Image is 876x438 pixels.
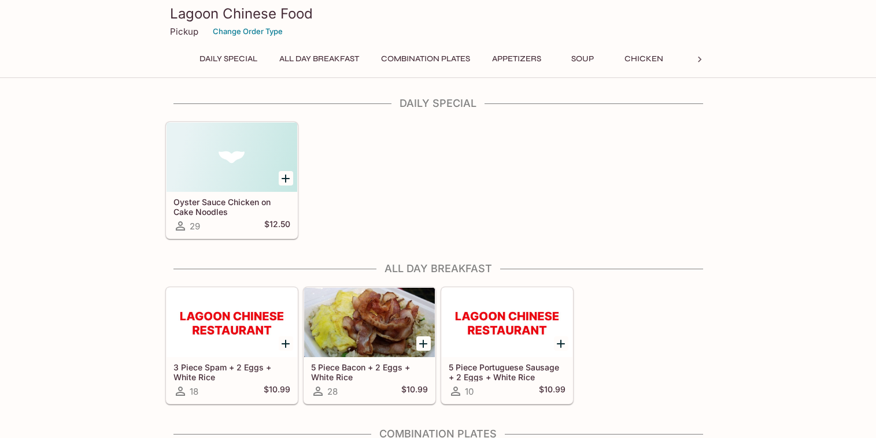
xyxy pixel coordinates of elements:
[208,23,288,40] button: Change Order Type
[304,287,435,404] a: 5 Piece Bacon + 2 Eggs + White Rice28$10.99
[539,384,565,398] h5: $10.99
[167,288,297,357] div: 3 Piece Spam + 2 Eggs + White Rice
[465,386,474,397] span: 10
[311,362,428,381] h5: 5 Piece Bacon + 2 Eggs + White Rice
[190,221,200,232] span: 29
[401,384,428,398] h5: $10.99
[327,386,338,397] span: 28
[166,122,298,239] a: Oyster Sauce Chicken on Cake Noodles29$12.50
[679,51,731,67] button: Beef
[193,51,264,67] button: Daily Special
[416,336,431,351] button: Add 5 Piece Bacon + 2 Eggs + White Rice
[170,26,198,37] p: Pickup
[486,51,548,67] button: Appetizers
[554,336,568,351] button: Add 5 Piece Portuguese Sausage + 2 Eggs + White Rice
[442,288,572,357] div: 5 Piece Portuguese Sausage + 2 Eggs + White Rice
[557,51,609,67] button: Soup
[173,197,290,216] h5: Oyster Sauce Chicken on Cake Noodles
[279,336,293,351] button: Add 3 Piece Spam + 2 Eggs + White Rice
[170,5,707,23] h3: Lagoon Chinese Food
[441,287,573,404] a: 5 Piece Portuguese Sausage + 2 Eggs + White Rice10$10.99
[449,362,565,381] h5: 5 Piece Portuguese Sausage + 2 Eggs + White Rice
[304,288,435,357] div: 5 Piece Bacon + 2 Eggs + White Rice
[264,384,290,398] h5: $10.99
[166,287,298,404] a: 3 Piece Spam + 2 Eggs + White Rice18$10.99
[264,219,290,233] h5: $12.50
[375,51,476,67] button: Combination Plates
[173,362,290,381] h5: 3 Piece Spam + 2 Eggs + White Rice
[165,97,711,110] h4: Daily Special
[618,51,670,67] button: Chicken
[273,51,365,67] button: All Day Breakfast
[167,123,297,192] div: Oyster Sauce Chicken on Cake Noodles
[165,262,711,275] h4: All Day Breakfast
[190,386,198,397] span: 18
[279,171,293,185] button: Add Oyster Sauce Chicken on Cake Noodles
